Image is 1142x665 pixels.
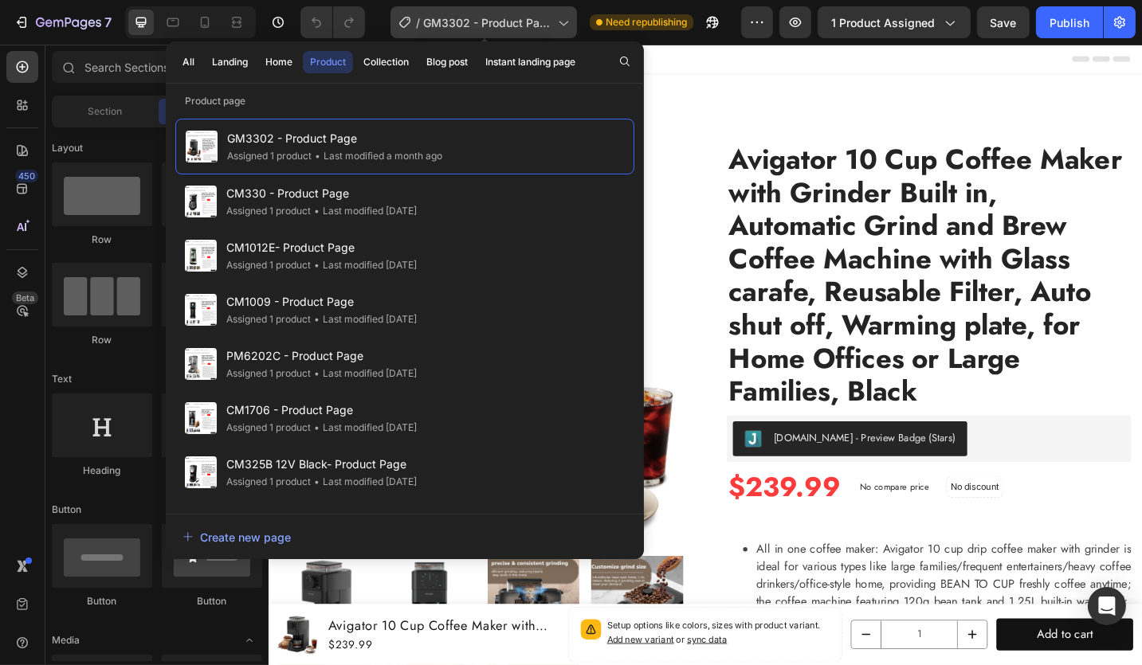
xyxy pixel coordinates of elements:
[311,366,417,381] div: Last modified [DATE]
[831,14,935,31] span: 1 product assigned
[314,475,320,487] span: •
[478,51,583,73] button: Instant landing page
[226,455,417,474] span: CM325B 12V Black- Product Page
[670,631,755,661] input: quantity
[226,203,311,219] div: Assigned 1 product
[52,333,152,347] div: Row
[818,6,971,38] button: 1 product assigned
[182,529,291,546] div: Create new page
[312,148,442,164] div: Last modified a month ago
[356,51,416,73] button: Collection
[363,55,409,69] div: Collection
[226,292,417,311] span: CM1009 - Product Page
[755,631,787,661] button: increment
[508,413,765,451] button: Judge.me - Preview Badge (Stars)
[226,474,311,490] div: Assigned 1 product
[314,205,320,217] span: •
[212,55,248,69] div: Landing
[6,6,119,38] button: 7
[52,372,72,386] span: Text
[226,311,311,327] div: Assigned 1 product
[416,14,420,31] span: /
[265,55,292,69] div: Home
[226,401,417,420] span: CM1706 - Product Page
[226,238,417,257] span: CM1012E- Product Page
[226,346,417,366] span: PM6202C - Product Page
[423,14,551,31] span: GM3302 - Product Page
[162,333,262,347] div: Row
[162,233,262,247] div: Row
[553,422,752,439] div: [DOMAIN_NAME] - Preview Badge (Stars)
[485,55,575,69] div: Instant landing page
[52,464,152,478] div: Heading
[842,635,903,658] div: Add to cart
[15,170,38,182] div: 450
[162,594,262,608] div: Button
[104,13,112,32] p: 7
[311,257,417,273] div: Last modified [DATE]
[426,55,468,69] div: Blog post
[227,129,442,148] span: GM3302 - Product Page
[227,148,312,164] div: Assigned 1 product
[419,51,475,73] button: Blog post
[310,55,346,69] div: Product
[237,628,262,653] span: Toggle open
[226,257,311,273] div: Assigned 1 product
[258,51,300,73] button: Home
[226,184,417,203] span: CM330 - Product Page
[52,594,152,608] div: Button
[991,16,1017,29] span: Save
[162,464,262,478] div: Text Block
[371,645,444,657] span: Add new variant
[311,311,417,327] div: Last modified [DATE]
[311,203,417,219] div: Last modified [DATE]
[175,51,202,73] button: All
[314,259,320,271] span: •
[52,141,83,155] span: Layout
[166,93,644,109] p: Product page
[314,313,320,325] span: •
[226,420,311,436] div: Assigned 1 product
[747,477,800,491] p: No discount
[534,543,944,638] span: All in one coffee maker: Avigator 10 cup drip coffee maker with grinder is ideal for various type...
[13,45,944,65] div: {% include 'breadcrumb' %}
[444,645,502,657] span: or
[521,422,540,441] img: Judgeme.png
[269,45,1142,665] iframe: Design area
[458,645,502,657] span: sync data
[797,628,947,664] button: Add to cart
[638,631,670,661] button: decrement
[12,291,38,304] div: Beta
[315,150,320,162] span: •
[303,51,353,73] button: Product
[371,629,614,659] p: Setup options like colors, sizes with product variant.
[1088,587,1126,625] div: Open Intercom Messenger
[311,420,417,436] div: Last modified [DATE]
[226,366,311,381] div: Assigned 1 product
[52,633,80,647] span: Media
[52,51,262,83] input: Search Sections & Elements
[314,421,320,433] span: •
[314,367,320,379] span: •
[52,233,152,247] div: Row
[647,479,723,489] p: No compare price
[300,6,365,38] div: Undo/Redo
[502,106,944,400] h2: Avigator 10 Cup Coffee Maker with Grinder Built in, Automatic Grind and Brew Coffee Machine with ...
[1036,6,1103,38] button: Publish
[205,51,255,73] button: Landing
[182,55,194,69] div: All
[606,15,687,29] span: Need republishing
[52,503,81,517] span: Button
[977,6,1030,38] button: Save
[1050,14,1089,31] div: Publish
[182,521,628,553] button: Create new page
[502,464,628,505] div: $239.99
[88,104,123,119] span: Section
[311,474,417,490] div: Last modified [DATE]
[64,625,319,647] h1: Avigator 10 Cup Coffee Maker with Grinder Built in, Automatic Grind and Brew Coffee Machine with ...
